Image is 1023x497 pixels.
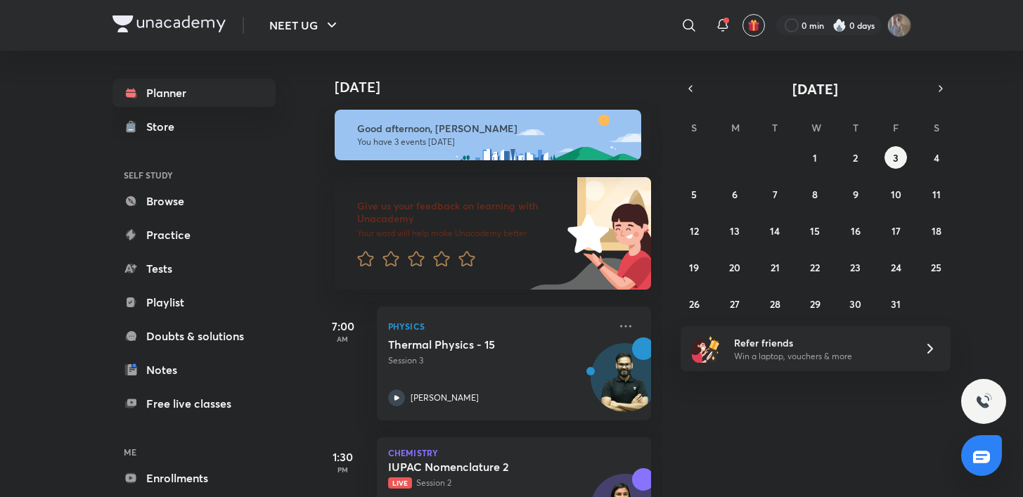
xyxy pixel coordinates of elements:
[851,224,861,238] abbr: October 16, 2025
[804,292,826,315] button: October 29, 2025
[261,11,349,39] button: NEET UG
[884,183,907,205] button: October 10, 2025
[772,121,778,134] abbr: Tuesday
[723,219,746,242] button: October 13, 2025
[691,121,697,134] abbr: Sunday
[315,448,371,465] h5: 1:30
[892,224,901,238] abbr: October 17, 2025
[925,183,948,205] button: October 11, 2025
[813,151,817,164] abbr: October 1, 2025
[335,79,665,96] h4: [DATE]
[683,292,705,315] button: October 26, 2025
[884,219,907,242] button: October 17, 2025
[732,188,738,201] abbr: October 6, 2025
[683,183,705,205] button: October 5, 2025
[853,188,858,201] abbr: October 9, 2025
[770,297,780,311] abbr: October 28, 2025
[812,188,818,201] abbr: October 8, 2025
[112,79,276,107] a: Planner
[112,221,276,249] a: Practice
[771,261,780,274] abbr: October 21, 2025
[357,200,562,225] h6: Give us your feedback on learning with Unacademy
[112,15,226,32] img: Company Logo
[804,183,826,205] button: October 8, 2025
[932,224,941,238] abbr: October 18, 2025
[112,440,276,464] h6: ME
[112,464,276,492] a: Enrollments
[853,121,858,134] abbr: Thursday
[112,288,276,316] a: Playlist
[730,297,740,311] abbr: October 27, 2025
[925,146,948,169] button: October 4, 2025
[734,335,907,350] h6: Refer friends
[850,261,861,274] abbr: October 23, 2025
[734,350,907,363] p: Win a laptop, vouchers & more
[804,256,826,278] button: October 22, 2025
[747,19,760,32] img: avatar
[764,219,786,242] button: October 14, 2025
[112,163,276,187] h6: SELF STUDY
[931,261,941,274] abbr: October 25, 2025
[723,292,746,315] button: October 27, 2025
[934,121,939,134] abbr: Saturday
[315,465,371,474] p: PM
[893,121,899,134] abbr: Friday
[683,256,705,278] button: October 19, 2025
[925,256,948,278] button: October 25, 2025
[723,256,746,278] button: October 20, 2025
[411,392,479,404] p: [PERSON_NAME]
[520,177,651,290] img: feedback_image
[804,146,826,169] button: October 1, 2025
[388,354,609,367] p: Session 3
[683,219,705,242] button: October 12, 2025
[315,335,371,343] p: AM
[770,224,780,238] abbr: October 14, 2025
[731,121,740,134] abbr: Monday
[742,14,765,37] button: avatar
[932,188,941,201] abbr: October 11, 2025
[764,256,786,278] button: October 21, 2025
[146,118,183,135] div: Store
[723,183,746,205] button: October 6, 2025
[887,13,911,37] img: shubhanshu yadav
[729,261,740,274] abbr: October 20, 2025
[112,15,226,36] a: Company Logo
[388,460,563,474] h5: IUPAC Nomenclature 2
[844,183,867,205] button: October 9, 2025
[315,318,371,335] h5: 7:00
[773,188,778,201] abbr: October 7, 2025
[849,297,861,311] abbr: October 30, 2025
[810,297,821,311] abbr: October 29, 2025
[388,448,640,457] p: Chemistry
[388,337,563,351] h5: Thermal Physics - 15
[689,261,699,274] abbr: October 19, 2025
[730,224,740,238] abbr: October 13, 2025
[884,292,907,315] button: October 31, 2025
[792,79,838,98] span: [DATE]
[975,393,992,410] img: ttu
[112,187,276,215] a: Browse
[891,261,901,274] abbr: October 24, 2025
[700,79,931,98] button: [DATE]
[891,188,901,201] abbr: October 10, 2025
[388,477,412,489] span: Live
[804,219,826,242] button: October 15, 2025
[689,297,700,311] abbr: October 26, 2025
[357,228,562,239] p: Your word will help make Unacademy better
[844,292,867,315] button: October 30, 2025
[934,151,939,164] abbr: October 4, 2025
[112,112,276,141] a: Store
[925,219,948,242] button: October 18, 2025
[764,183,786,205] button: October 7, 2025
[884,146,907,169] button: October 3, 2025
[335,110,641,160] img: afternoon
[884,256,907,278] button: October 24, 2025
[112,322,276,350] a: Doubts & solutions
[692,335,720,363] img: referral
[844,256,867,278] button: October 23, 2025
[690,224,699,238] abbr: October 12, 2025
[844,219,867,242] button: October 16, 2025
[357,136,629,148] p: You have 3 events [DATE]
[764,292,786,315] button: October 28, 2025
[891,297,901,311] abbr: October 31, 2025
